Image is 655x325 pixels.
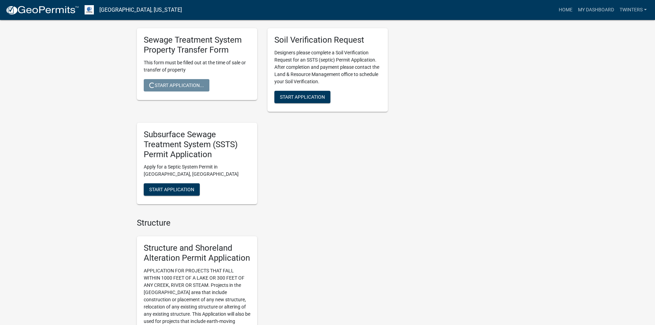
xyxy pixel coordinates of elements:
p: This form must be filled out at the time of sale or transfer of property [144,59,250,74]
button: Start Application... [144,79,209,91]
p: Designers please complete a Soil Verification Request for an SSTS (septic) Permit Application. Af... [274,49,381,85]
button: Start Application [144,183,200,196]
h5: Soil Verification Request [274,35,381,45]
a: [GEOGRAPHIC_DATA], [US_STATE] [99,4,182,16]
span: Start Application [280,94,325,100]
h5: Structure and Shoreland Alteration Permit Application [144,243,250,263]
h5: Sewage Treatment System Property Transfer Form [144,35,250,55]
h4: Structure [137,218,388,228]
button: Start Application [274,91,330,103]
a: Home [556,3,575,17]
a: My Dashboard [575,3,617,17]
span: Start Application... [149,82,204,88]
img: Otter Tail County, Minnesota [85,5,94,14]
h5: Subsurface Sewage Treatment System (SSTS) Permit Application [144,130,250,159]
p: Apply for a Septic System Permit in [GEOGRAPHIC_DATA], [GEOGRAPHIC_DATA] [144,163,250,178]
span: Start Application [149,187,194,192]
a: twinters [617,3,649,17]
